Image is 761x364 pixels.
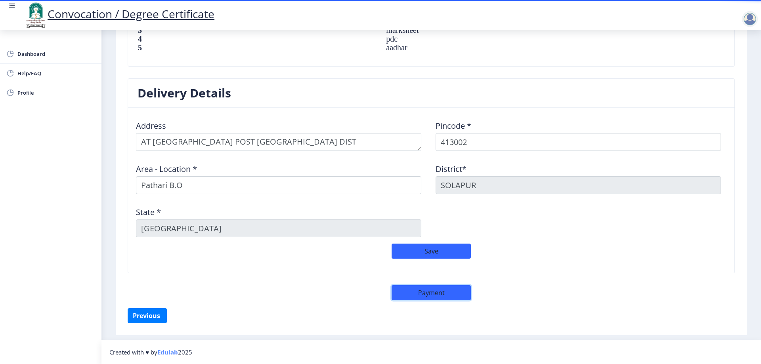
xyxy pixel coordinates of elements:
[136,208,161,216] label: State *
[392,244,471,259] button: Save
[138,26,378,34] th: 3
[17,88,95,97] span: Profile
[436,176,721,194] input: District
[378,34,607,43] td: pdc
[136,219,421,237] input: State
[378,43,607,52] td: aadhar
[138,43,378,52] th: 5
[436,122,471,130] label: Pincode *
[24,2,48,29] img: logo
[136,176,421,194] input: Area - Location
[24,6,214,21] a: Convocation / Degree Certificate
[436,165,467,173] label: District*
[378,26,607,34] td: marksheet
[17,49,95,59] span: Dashboard
[17,69,95,78] span: Help/FAQ
[436,133,721,151] input: Pincode
[392,285,471,300] button: Payment
[136,122,166,130] label: Address
[128,308,167,323] button: Previous ‍
[136,165,197,173] label: Area - Location *
[157,348,178,356] a: Edulab
[138,85,231,101] h3: Delivery Details
[109,348,192,356] span: Created with ♥ by 2025
[138,34,378,43] th: 4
